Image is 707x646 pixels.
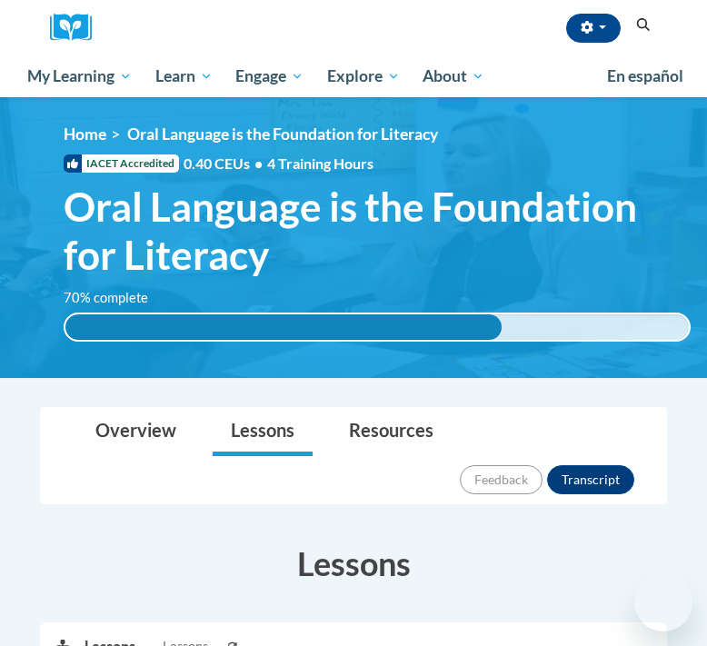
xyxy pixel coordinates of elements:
iframe: Button to launch messaging window [634,573,692,631]
a: Explore [315,55,412,97]
span: Oral Language is the Foundation for Literacy [127,124,438,144]
a: About [412,55,497,97]
span: About [423,65,484,87]
span: • [254,154,263,172]
button: Account Settings [566,14,621,43]
span: Engage [235,65,304,87]
a: Home [64,124,106,144]
span: 0.40 CEUs [184,154,267,174]
div: 70% complete [65,314,502,340]
h3: Lessons [40,541,667,586]
img: Logo brand [50,14,105,42]
span: My Learning [27,65,132,87]
a: Learn [144,55,224,97]
a: En español [595,57,695,95]
a: Overview [77,408,194,456]
span: Learn [155,65,213,87]
a: Lessons [213,408,313,456]
span: 4 Training Hours [267,154,373,172]
span: Explore [327,65,400,87]
a: Cox Campus [50,14,105,42]
div: Main menu [14,55,695,97]
span: IACET Accredited [64,154,179,173]
label: 70% complete [64,288,168,308]
button: Transcript [547,465,634,494]
a: My Learning [15,55,144,97]
a: Engage [224,55,315,97]
button: Search [630,15,657,36]
span: En español [607,66,683,85]
span: Oral Language is the Foundation for Literacy [64,183,691,279]
button: Feedback [460,465,543,494]
a: Resources [331,408,452,456]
